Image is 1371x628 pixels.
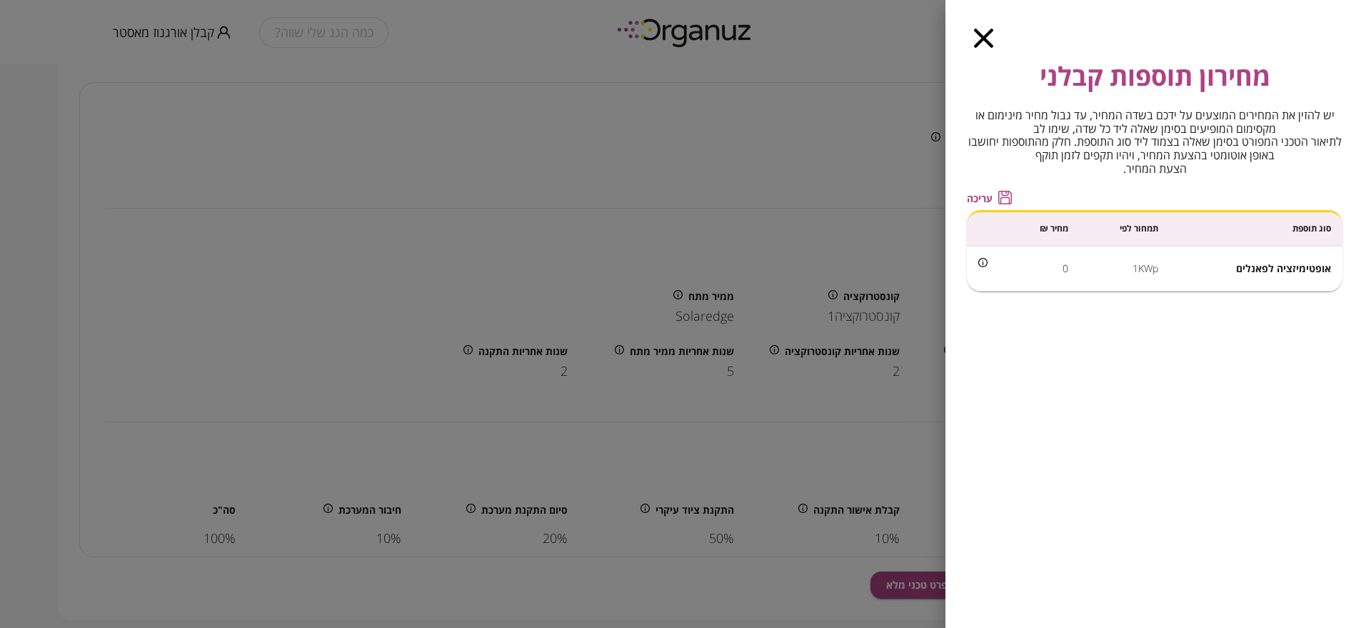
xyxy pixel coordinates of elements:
[1080,212,1170,246] th: תמחור לפי
[1063,261,1068,275] span: 0
[967,192,993,204] span: עריכה
[1080,246,1170,291] td: 1KWp
[967,109,1342,175] span: יש להזין את המחירים המוצעים על ידכם בשדה המחיר, עד גבול מחיר מינימום או מקסימום המופיעים בסימן שא...
[1040,57,1270,96] span: מחירון תוספות קבלני
[1170,212,1342,246] th: סוג תוספת
[967,212,1080,246] th: מחיר ₪
[1236,261,1331,275] span: אופטימיזציה לפאנלים
[967,191,1012,204] button: עריכה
